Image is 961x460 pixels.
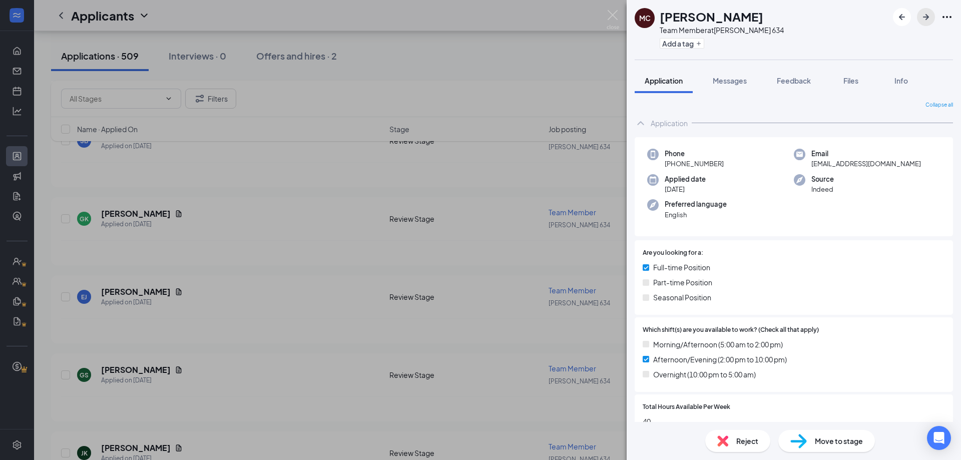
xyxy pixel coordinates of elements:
[696,41,702,47] svg: Plus
[917,8,935,26] button: ArrowRight
[811,149,921,159] span: Email
[643,416,945,427] span: 40
[665,149,724,159] span: Phone
[925,101,953,109] span: Collapse all
[653,369,756,380] span: Overnight (10:00 pm to 5:00 am)
[665,174,706,184] span: Applied date
[777,76,811,85] span: Feedback
[639,13,651,23] div: MC
[843,76,858,85] span: Files
[811,159,921,169] span: [EMAIL_ADDRESS][DOMAIN_NAME]
[811,174,834,184] span: Source
[660,25,784,35] div: Team Member at [PERSON_NAME] 634
[653,262,710,273] span: Full-time Position
[815,435,863,446] span: Move to stage
[893,8,911,26] button: ArrowLeftNew
[941,11,953,23] svg: Ellipses
[920,11,932,23] svg: ArrowRight
[635,117,647,129] svg: ChevronUp
[713,76,747,85] span: Messages
[653,354,787,365] span: Afternoon/Evening (2:00 pm to 10:00 pm)
[653,339,783,350] span: Morning/Afternoon (5:00 am to 2:00 pm)
[660,8,763,25] h1: [PERSON_NAME]
[643,402,730,412] span: Total Hours Available Per Week
[896,11,908,23] svg: ArrowLeftNew
[736,435,758,446] span: Reject
[927,426,951,450] div: Open Intercom Messenger
[894,76,908,85] span: Info
[653,277,712,288] span: Part-time Position
[665,199,727,209] span: Preferred language
[665,210,727,220] span: English
[653,292,711,303] span: Seasonal Position
[811,184,834,194] span: Indeed
[645,76,683,85] span: Application
[665,159,724,169] span: [PHONE_NUMBER]
[643,248,703,258] span: Are you looking for a:
[643,325,819,335] span: Which shift(s) are you available to work? (Check all that apply)
[665,184,706,194] span: [DATE]
[651,118,688,128] div: Application
[660,38,704,49] button: PlusAdd a tag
